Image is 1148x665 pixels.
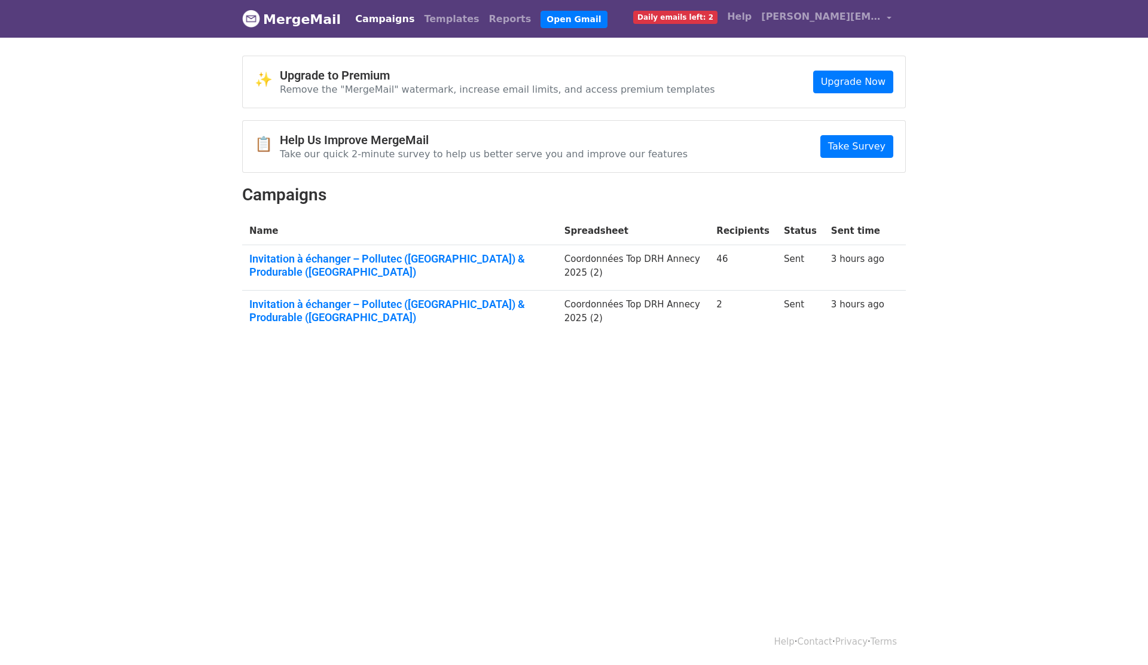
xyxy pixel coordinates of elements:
a: Help [774,636,795,647]
a: Daily emails left: 2 [628,5,722,29]
span: Daily emails left: 2 [633,11,717,24]
a: Privacy [835,636,868,647]
p: Take our quick 2-minute survey to help us better serve you and improve our features [280,148,688,160]
th: Spreadsheet [557,217,710,245]
a: [PERSON_NAME][EMAIL_ADDRESS][DOMAIN_NAME] [756,5,896,33]
a: Templates [419,7,484,31]
span: 📋 [255,136,280,153]
span: ✨ [255,71,280,89]
h4: Upgrade to Premium [280,68,715,83]
a: Take Survey [820,135,893,158]
p: Remove the "MergeMail" watermark, increase email limits, and access premium templates [280,83,715,96]
a: Invitation à échanger – Pollutec ([GEOGRAPHIC_DATA]) & Produrable ([GEOGRAPHIC_DATA]) [249,298,550,324]
td: Sent [777,291,824,336]
img: MergeMail logo [242,10,260,28]
a: Upgrade Now [813,71,893,93]
a: Invitation à échanger – Pollutec ([GEOGRAPHIC_DATA]) & Produrable ([GEOGRAPHIC_DATA]) [249,252,550,278]
th: Status [777,217,824,245]
th: Recipients [709,217,777,245]
a: Reports [484,7,536,31]
a: Terms [871,636,897,647]
td: 2 [709,291,777,336]
a: Open Gmail [541,11,607,28]
td: Coordonnées Top DRH Annecy 2025 (2) [557,245,710,291]
th: Sent time [824,217,891,245]
a: 3 hours ago [831,254,884,264]
h2: Campaigns [242,185,906,205]
a: MergeMail [242,7,341,32]
h4: Help Us Improve MergeMail [280,133,688,147]
span: [PERSON_NAME][EMAIL_ADDRESS][DOMAIN_NAME] [761,10,881,24]
td: Sent [777,245,824,291]
a: Contact [798,636,832,647]
a: Help [722,5,756,29]
td: Coordonnées Top DRH Annecy 2025 (2) [557,291,710,336]
a: Campaigns [350,7,419,31]
td: 46 [709,245,777,291]
a: 3 hours ago [831,299,884,310]
th: Name [242,217,557,245]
